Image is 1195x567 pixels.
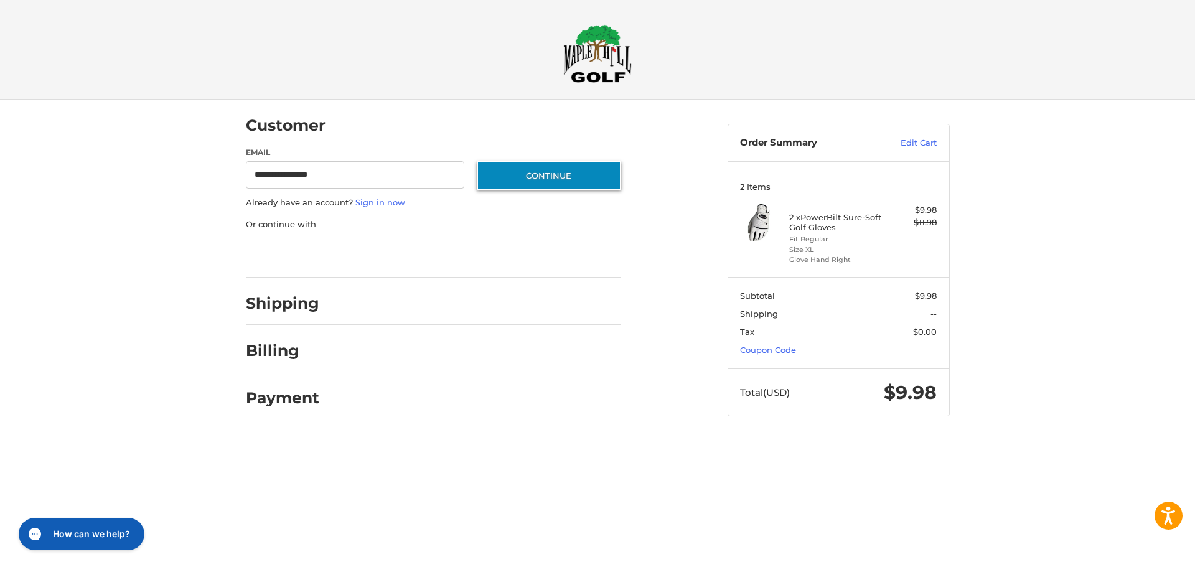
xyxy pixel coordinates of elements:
h3: 2 Items [740,182,937,192]
span: $9.98 [915,291,937,301]
span: $0.00 [913,327,937,337]
iframe: PayPal-paypal [241,243,335,265]
a: Sign in now [355,197,405,207]
iframe: PayPal-venmo [452,243,546,265]
h2: Customer [246,116,326,135]
span: Subtotal [740,291,775,301]
span: $9.98 [884,381,937,404]
span: -- [930,309,937,319]
h2: Shipping [246,294,319,313]
span: Total (USD) [740,387,790,398]
li: Glove Hand Right [789,255,884,265]
h3: Order Summary [740,137,874,149]
h2: Billing [246,341,319,360]
p: Or continue with [246,218,621,231]
li: Fit Regular [789,234,884,245]
button: Continue [477,161,621,190]
div: $9.98 [888,204,937,217]
iframe: Google Customer Reviews [1092,533,1195,567]
a: Edit Cart [874,137,937,149]
iframe: Gorgias live chat messenger [12,513,148,555]
span: Tax [740,327,754,337]
p: Already have an account? [246,197,621,209]
div: $11.98 [888,217,937,229]
span: Shipping [740,309,778,319]
li: Size XL [789,245,884,255]
label: Email [246,147,465,158]
iframe: PayPal-paylater [347,243,441,265]
img: Maple Hill Golf [563,24,632,83]
h4: 2 x PowerBilt Sure-Soft Golf Gloves [789,212,884,233]
a: Coupon Code [740,345,796,355]
h2: Payment [246,388,319,408]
